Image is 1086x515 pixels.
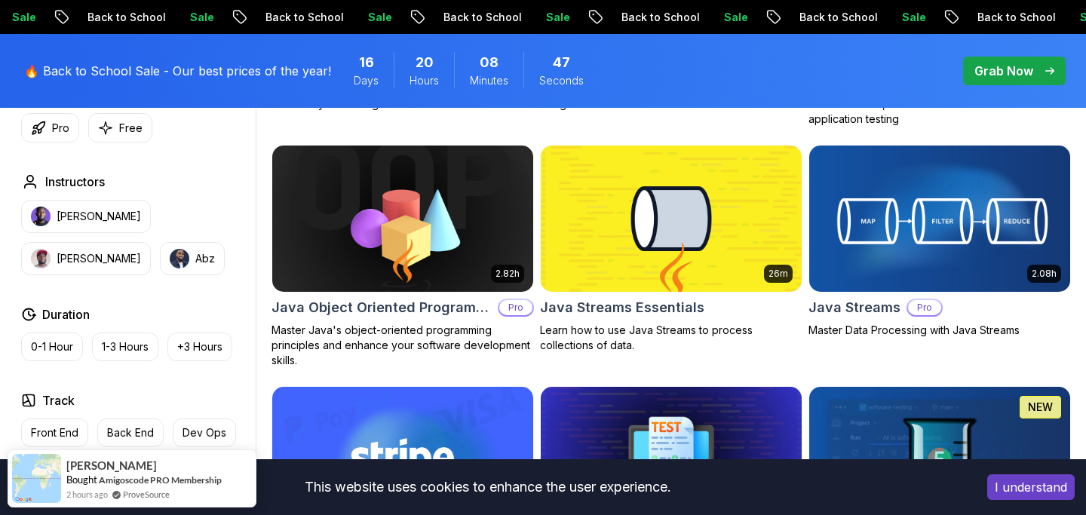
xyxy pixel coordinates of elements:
[160,242,225,275] button: instructor imgAbz
[57,251,141,266] p: [PERSON_NAME]
[974,62,1033,80] p: Grab Now
[231,10,333,25] p: Back to School
[88,113,152,143] button: Free
[102,339,149,354] p: 1-3 Hours
[66,488,108,501] span: 2 hours ago
[21,200,151,233] button: instructor img[PERSON_NAME]
[107,425,154,440] p: Back End
[359,52,374,73] span: 16 Days
[802,142,1076,295] img: Java Streams card
[24,62,331,80] p: 🔥 Back to School Sale - Our best prices of the year!
[908,300,941,315] p: Pro
[867,10,916,25] p: Sale
[53,10,155,25] p: Back to School
[12,454,61,503] img: provesource social proof notification image
[31,249,51,268] img: instructor img
[271,145,534,368] a: Java Object Oriented Programming card2.82hJava Object Oriented ProgrammingProMaster Java's object...
[511,10,560,25] p: Sale
[183,425,226,440] p: Dev Ops
[354,73,379,88] span: Days
[170,249,189,268] img: instructor img
[333,10,382,25] p: Sale
[539,73,584,88] span: Seconds
[21,113,79,143] button: Pro
[167,333,232,361] button: +3 Hours
[987,474,1075,500] button: Accept cookies
[808,145,1071,338] a: Java Streams card2.08hJava StreamsProMaster Data Processing with Java Streams
[99,474,222,486] a: Amigoscode PRO Membership
[31,425,78,440] p: Front End
[177,339,222,354] p: +3 Hours
[499,300,532,315] p: Pro
[195,251,215,266] p: Abz
[540,145,802,353] a: Java Streams Essentials card26mJava Streams EssentialsLearn how to use Java Streams to process co...
[808,323,1071,338] p: Master Data Processing with Java Streams
[1032,268,1057,280] p: 2.08h
[66,459,157,472] span: [PERSON_NAME]
[155,10,204,25] p: Sale
[119,121,143,136] p: Free
[470,73,508,88] span: Minutes
[689,10,738,25] p: Sale
[553,52,570,73] span: 47 Seconds
[42,305,90,323] h2: Duration
[21,418,88,447] button: Front End
[765,10,867,25] p: Back to School
[272,146,533,292] img: Java Object Oriented Programming card
[410,73,439,88] span: Hours
[173,418,236,447] button: Dev Ops
[495,268,520,280] p: 2.82h
[587,10,689,25] p: Back to School
[540,297,704,318] h2: Java Streams Essentials
[123,488,170,501] a: ProveSource
[416,52,434,73] span: 20 Hours
[97,418,164,447] button: Back End
[540,323,802,353] p: Learn how to use Java Streams to process collections of data.
[21,333,83,361] button: 0-1 Hour
[409,10,511,25] p: Back to School
[943,10,1045,25] p: Back to School
[271,323,534,368] p: Master Java's object-oriented programming principles and enhance your software development skills.
[66,474,97,486] span: Bought
[541,146,802,292] img: Java Streams Essentials card
[57,209,141,224] p: [PERSON_NAME]
[42,391,75,409] h2: Track
[768,268,788,280] p: 26m
[480,52,499,73] span: 8 Minutes
[271,297,492,318] h2: Java Object Oriented Programming
[45,173,105,191] h2: Instructors
[92,333,158,361] button: 1-3 Hours
[31,207,51,226] img: instructor img
[52,121,69,136] p: Pro
[31,339,73,354] p: 0-1 Hour
[1028,400,1053,415] p: NEW
[21,242,151,275] button: instructor img[PERSON_NAME]
[11,471,965,504] div: This website uses cookies to enhance the user experience.
[808,297,900,318] h2: Java Streams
